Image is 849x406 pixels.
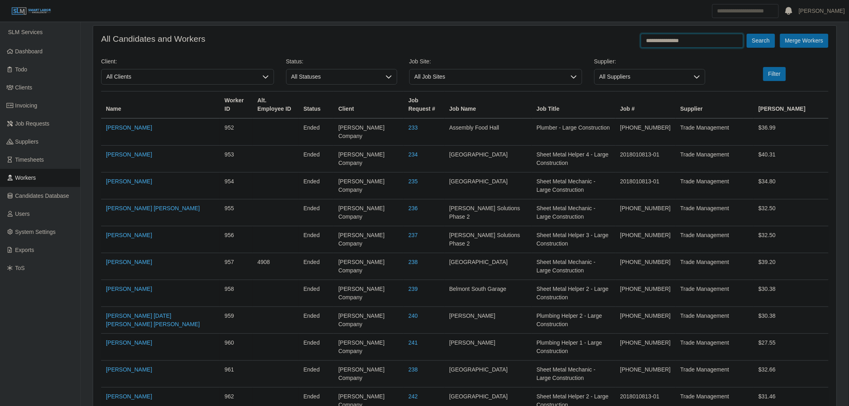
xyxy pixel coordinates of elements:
td: ended [299,226,333,253]
span: System Settings [15,229,56,235]
span: All Suppliers [595,69,689,84]
td: 961 [220,361,253,388]
td: Trade Management [676,334,754,361]
td: [PHONE_NUMBER] [615,361,676,388]
a: [PERSON_NAME] [106,339,152,346]
td: ended [299,118,333,146]
a: [PERSON_NAME] [106,178,152,185]
th: Job Title [532,91,615,119]
td: ended [299,199,333,226]
td: 2018010813-01 [615,146,676,173]
td: Sheet Metal Helper 3 - Large Construction [532,226,615,253]
span: Job Requests [15,120,50,127]
span: Candidates Database [15,193,69,199]
td: $32.50 [754,199,829,226]
span: Timesheets [15,156,44,163]
td: Trade Management [676,199,754,226]
td: ended [299,334,333,361]
a: [PERSON_NAME] [106,232,152,238]
h4: All Candidates and Workers [101,34,205,44]
button: Merge Workers [780,34,829,48]
button: Search [747,34,775,48]
td: 960 [220,334,253,361]
td: Sheet Metal Mechanic - Large Construction [532,253,615,280]
span: Clients [15,84,32,91]
a: 236 [408,205,418,211]
td: 4908 [253,253,299,280]
span: All Clients [102,69,258,84]
a: [PERSON_NAME] [106,151,152,158]
span: All Job Sites [410,69,566,84]
td: [PERSON_NAME] Company [333,307,404,334]
td: [PERSON_NAME] Solutions Phase 2 [445,226,532,253]
td: [PERSON_NAME] Company [333,146,404,173]
a: 238 [408,259,418,265]
label: Client: [101,57,117,66]
td: ended [299,253,333,280]
td: [PHONE_NUMBER] [615,334,676,361]
td: Plumbing Helper 2 - Large Construction [532,307,615,334]
td: Belmont South Garage [445,280,532,307]
td: [PERSON_NAME] Company [333,253,404,280]
a: [PERSON_NAME] [106,124,152,131]
img: SLM Logo [11,7,51,16]
td: Trade Management [676,118,754,146]
td: [PHONE_NUMBER] [615,199,676,226]
a: [PERSON_NAME] [PERSON_NAME] [106,205,200,211]
td: [PHONE_NUMBER] [615,307,676,334]
span: ToS [15,265,25,271]
td: [PERSON_NAME] Company [333,173,404,199]
label: Supplier: [594,57,616,66]
td: Sheet Metal Helper 4 - Large Construction [532,146,615,173]
td: [PHONE_NUMBER] [615,226,676,253]
td: $30.38 [754,280,829,307]
td: [PERSON_NAME] Company [333,280,404,307]
button: Filter [763,67,786,81]
span: Workers [15,175,36,181]
a: 240 [408,313,418,319]
span: Users [15,211,30,217]
a: 242 [408,393,418,400]
th: Client [333,91,404,119]
td: [PERSON_NAME] Company [333,361,404,388]
td: Trade Management [676,146,754,173]
a: [PERSON_NAME] [DATE][PERSON_NAME] [PERSON_NAME] [106,313,200,327]
td: Assembly Food Hall [445,118,532,146]
span: Exports [15,247,34,253]
label: Job Site: [409,57,431,66]
td: [GEOGRAPHIC_DATA] [445,146,532,173]
td: [PERSON_NAME] Company [333,118,404,146]
td: $39.20 [754,253,829,280]
a: 241 [408,339,418,346]
td: [GEOGRAPHIC_DATA] [445,253,532,280]
td: ended [299,307,333,334]
a: 237 [408,232,418,238]
td: 955 [220,199,253,226]
td: [PHONE_NUMBER] [615,118,676,146]
td: $40.31 [754,146,829,173]
span: Dashboard [15,48,43,55]
a: [PERSON_NAME] [106,259,152,265]
td: [GEOGRAPHIC_DATA] [445,173,532,199]
input: Search [712,4,779,18]
th: Supplier [676,91,754,119]
td: [PERSON_NAME] Solutions Phase 2 [445,199,532,226]
td: [PERSON_NAME] Company [333,334,404,361]
th: Job # [615,91,676,119]
td: Sheet Metal Helper 2 - Large Construction [532,280,615,307]
th: Alt. Employee ID [253,91,299,119]
th: Status [299,91,333,119]
td: [GEOGRAPHIC_DATA] [445,361,532,388]
a: 234 [408,151,418,158]
td: [PHONE_NUMBER] [615,253,676,280]
td: Plumbing Helper 1 - Large Construction [532,334,615,361]
th: [PERSON_NAME] [754,91,829,119]
td: Trade Management [676,280,754,307]
td: $32.66 [754,361,829,388]
td: Trade Management [676,307,754,334]
span: Suppliers [15,138,39,145]
td: ended [299,173,333,199]
span: Invoicing [15,102,37,109]
th: Name [101,91,220,119]
td: [PERSON_NAME] [445,334,532,361]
